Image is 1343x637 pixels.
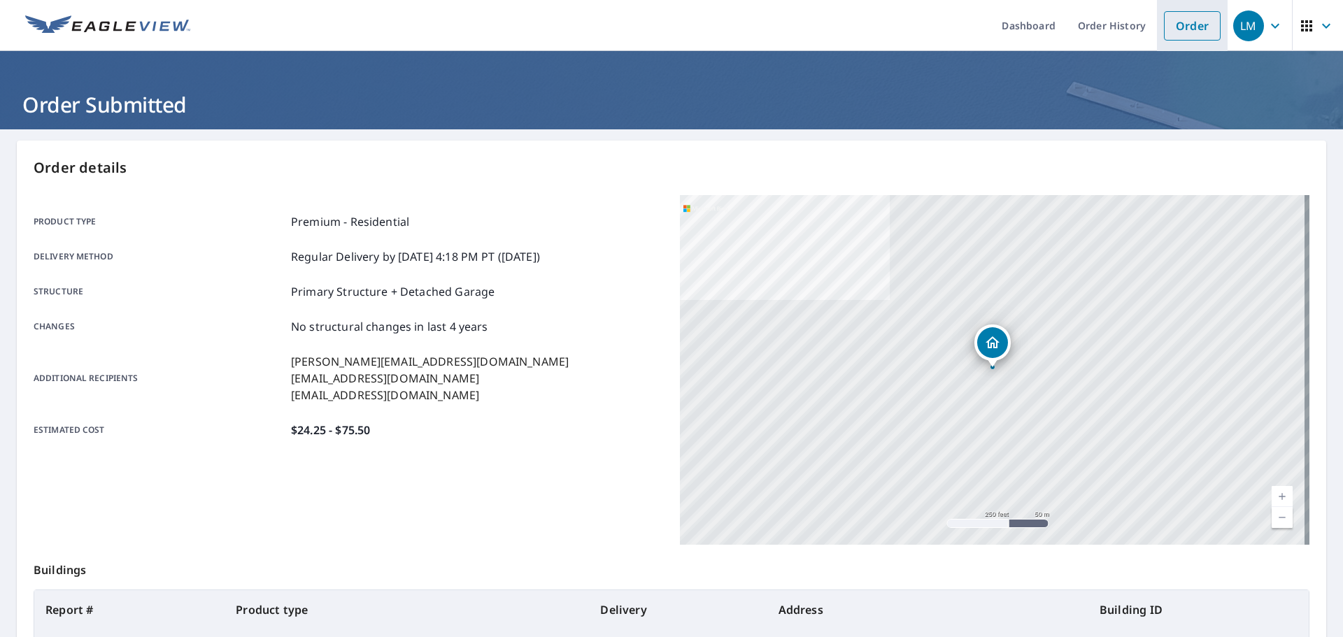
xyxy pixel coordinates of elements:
[291,248,540,265] p: Regular Delivery by [DATE] 4:18 PM PT ([DATE])
[34,545,1309,589] p: Buildings
[34,157,1309,178] p: Order details
[34,318,285,335] p: Changes
[34,283,285,300] p: Structure
[767,590,1088,629] th: Address
[291,318,488,335] p: No structural changes in last 4 years
[34,422,285,438] p: Estimated cost
[17,90,1326,119] h1: Order Submitted
[1272,486,1293,507] a: Current Level 17, Zoom In
[291,213,409,230] p: Premium - Residential
[291,387,569,403] p: [EMAIL_ADDRESS][DOMAIN_NAME]
[291,353,569,370] p: [PERSON_NAME][EMAIL_ADDRESS][DOMAIN_NAME]
[974,324,1011,368] div: Dropped pin, building 1, Residential property, 510 Clinton River Dr Mount Clemens, MI 48043
[1164,11,1221,41] a: Order
[34,590,225,629] th: Report #
[291,422,370,438] p: $24.25 - $75.50
[34,213,285,230] p: Product type
[291,283,495,300] p: Primary Structure + Detached Garage
[1088,590,1309,629] th: Building ID
[589,590,767,629] th: Delivery
[1233,10,1264,41] div: LM
[291,370,569,387] p: [EMAIL_ADDRESS][DOMAIN_NAME]
[1272,507,1293,528] a: Current Level 17, Zoom Out
[225,590,589,629] th: Product type
[34,353,285,403] p: Additional recipients
[25,15,190,36] img: EV Logo
[34,248,285,265] p: Delivery method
